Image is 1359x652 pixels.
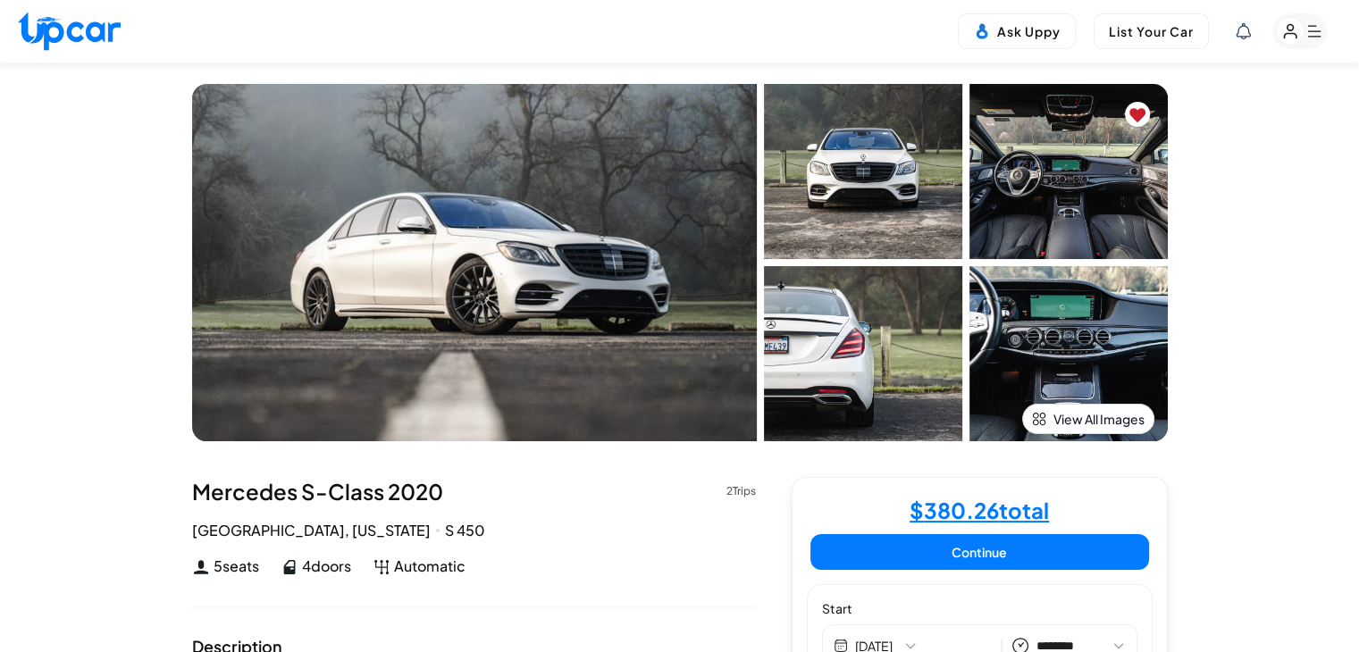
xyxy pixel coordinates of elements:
img: view-all [1032,412,1046,426]
span: 4 doors [302,556,351,577]
label: Start [822,599,1137,617]
span: 5 seats [214,556,259,577]
img: Upcar Logo [18,12,121,50]
img: Car Image 1 [764,84,962,259]
button: List Your Car [1094,13,1209,49]
img: Car [192,84,757,441]
img: Car Image 2 [969,84,1168,259]
span: View All Images [1053,410,1145,428]
img: Car Image 3 [764,266,962,441]
div: View Notifications [1236,23,1251,39]
div: [GEOGRAPHIC_DATA], [US_STATE] S 450 [192,520,756,541]
button: View All Images [1022,404,1154,434]
img: Car Image 4 [969,266,1168,441]
button: Ask Uppy [958,13,1076,49]
div: 2 Trips [726,486,756,497]
div: Mercedes S-Class 2020 [192,477,756,506]
button: Remove from favorites [1125,102,1150,127]
span: Automatic [394,556,466,577]
img: Uppy [973,22,991,40]
button: Continue [810,534,1149,570]
h4: $ 380.26 total [910,499,1049,521]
